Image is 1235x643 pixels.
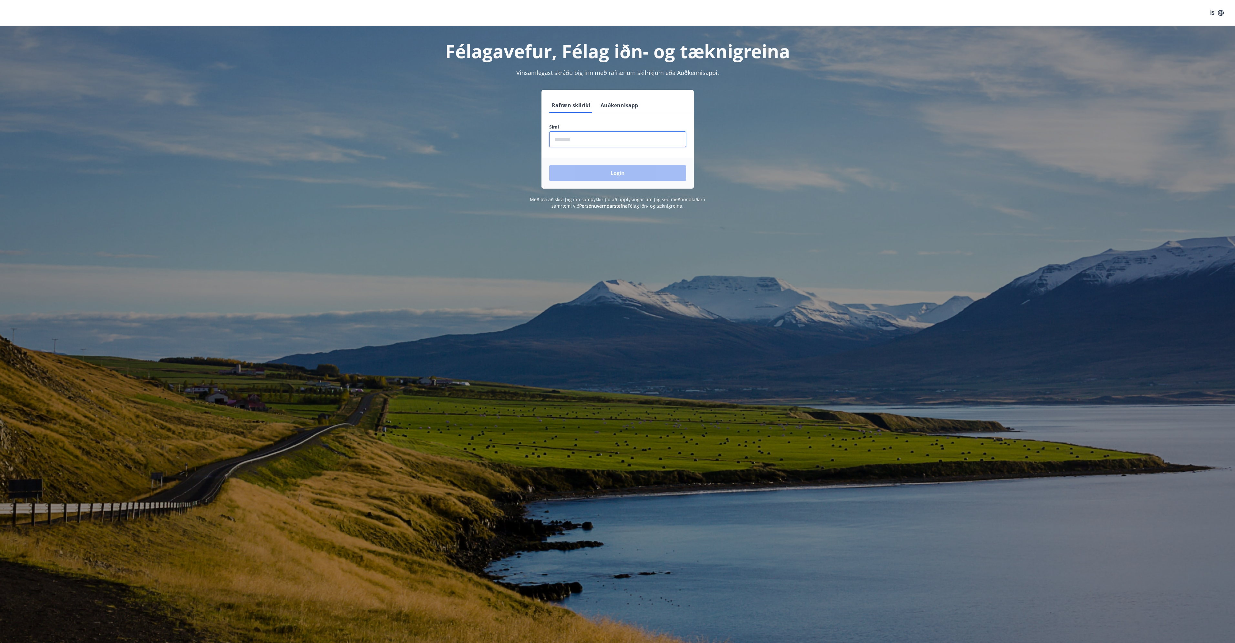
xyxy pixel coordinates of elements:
span: Með því að skrá þig inn samþykkir þú að upplýsingar um þig séu meðhöndlaðar í samræmi við Félag i... [530,196,705,209]
button: ÍS [1207,7,1227,19]
label: Sími [549,124,686,130]
a: Persónuverndarstefna [579,203,628,209]
h1: Félagavefur, Félag iðn- og tæknigreina [393,39,842,63]
button: Auðkennisapp [598,98,641,113]
button: Rafræn skilríki [549,98,593,113]
span: Vinsamlegast skráðu þig inn með rafrænum skilríkjum eða Auðkennisappi. [516,69,719,77]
